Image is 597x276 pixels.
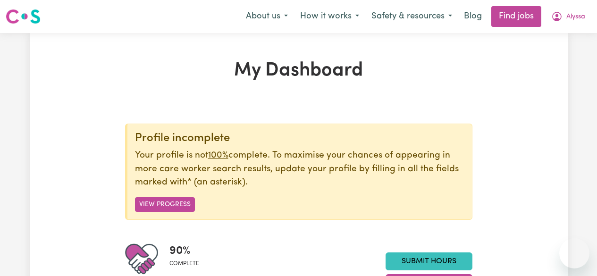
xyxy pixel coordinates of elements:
span: complete [169,259,199,268]
button: View Progress [135,197,195,212]
a: Blog [458,6,488,27]
a: Submit Hours [386,252,472,270]
h1: My Dashboard [125,59,472,82]
div: Profile incomplete [135,132,464,145]
img: Careseekers logo [6,8,41,25]
iframe: Button to launch messaging window [559,238,589,268]
button: Safety & resources [365,7,458,26]
a: Careseekers logo [6,6,41,27]
button: About us [240,7,294,26]
span: Alyssa [566,12,585,22]
a: Find jobs [491,6,541,27]
button: My Account [545,7,591,26]
u: 100% [208,151,228,160]
p: Your profile is not complete. To maximise your chances of appearing in more care worker search re... [135,149,464,190]
span: an asterisk [187,178,245,187]
button: How it works [294,7,365,26]
span: 90 % [169,243,199,259]
div: Profile completeness: 90% [169,243,207,276]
